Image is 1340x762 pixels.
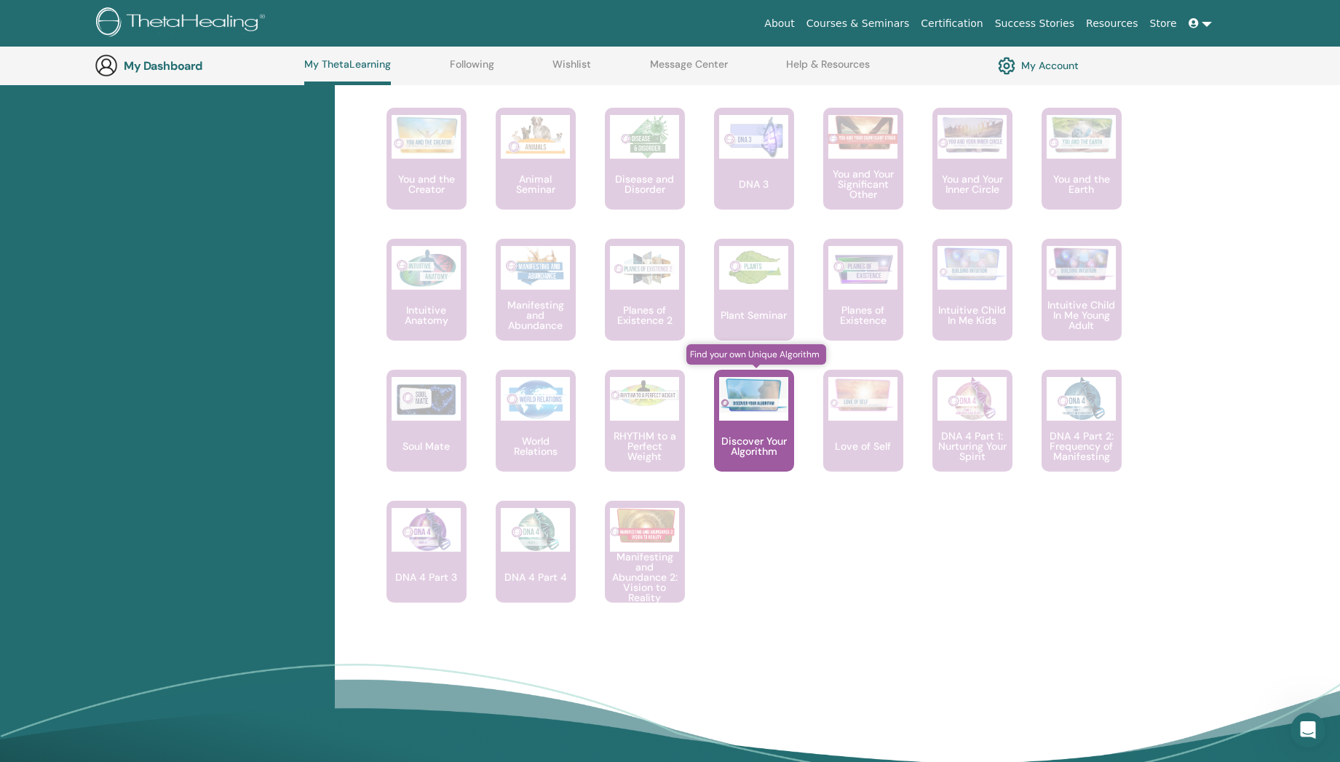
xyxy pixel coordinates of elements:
a: My Account [998,53,1079,78]
p: Disease and Disorder [605,174,685,194]
p: Soul Mate [397,441,456,451]
p: Love of Self [829,441,897,451]
p: Planes of Existence [823,305,903,325]
p: DNA 4 Part 4 [499,572,573,582]
p: DNA 4 Part 3 [389,572,463,582]
img: Planes of Existence [828,246,897,290]
img: Planes of Existence 2 [610,246,679,290]
img: Intuitive Child In Me Young Adult [1047,246,1116,282]
a: You and the Creator You and the Creator [386,108,467,239]
a: DNA 4 Part 1: Nurturing Your Spirit DNA 4 Part 1: Nurturing Your Spirit [932,370,1012,501]
a: Courses & Seminars [801,10,916,37]
a: Planes of Existence 2 Planes of Existence 2 [605,239,685,370]
img: DNA 3 [719,115,788,159]
p: Manifesting and Abundance 2: Vision to Reality [605,552,685,603]
a: RHYTHM to a Perfect Weight RHYTHM to a Perfect Weight [605,370,685,501]
p: RHYTHM to a Perfect Weight [605,431,685,461]
a: Animal Seminar Animal Seminar [496,108,576,239]
a: Manifesting and Abundance Manifesting and Abundance [496,239,576,370]
h3: My Dashboard [124,59,269,73]
p: You and the Creator [386,174,467,194]
p: You and the Earth [1042,174,1122,194]
p: Intuitive Child In Me Young Adult [1042,300,1122,330]
p: World Relations [496,436,576,456]
a: DNA 4 Part 2: Frequency of Manifesting DNA 4 Part 2: Frequency of Manifesting [1042,370,1122,501]
a: Manifesting and Abundance 2: Vision to Reality Manifesting and Abundance 2: Vision to Reality [605,501,685,632]
img: World Relations [501,377,570,421]
a: My ThetaLearning [304,58,391,85]
a: About [758,10,800,37]
p: Intuitive Child In Me Kids [932,305,1012,325]
img: Intuitive Child In Me Kids [937,246,1007,282]
img: Animal Seminar [501,115,570,159]
a: Love of Self Love of Self [823,370,903,501]
img: cog.svg [998,53,1015,78]
a: Intuitive Child In Me Kids Intuitive Child In Me Kids [932,239,1012,370]
p: DNA 4 Part 2: Frequency of Manifesting [1042,431,1122,461]
a: Intuitive Anatomy Intuitive Anatomy [386,239,467,370]
a: World Relations World Relations [496,370,576,501]
a: DNA 4 Part 4 DNA 4 Part 4 [496,501,576,632]
p: Plant Seminar [715,310,793,320]
a: Soul Mate Soul Mate [386,370,467,501]
img: You and Your Inner Circle [937,115,1007,154]
p: Manifesting and Abundance [496,300,576,330]
a: Certification [915,10,988,37]
span: Find your own Unique Algorithm [686,344,827,365]
img: DNA 4 Part 3 [392,508,461,552]
p: Intuitive Anatomy [386,305,467,325]
p: Discover Your Algorithm [714,436,794,456]
img: DNA 4 Part 1: Nurturing Your Spirit [937,377,1007,421]
a: Store [1144,10,1183,37]
img: Discover Your Algorithm [719,377,788,413]
p: DNA 3 [733,179,774,189]
a: Plant Seminar Plant Seminar [714,239,794,370]
a: You and Your Significant Other You and Your Significant Other [823,108,903,239]
img: DNA 4 Part 2: Frequency of Manifesting [1047,377,1116,421]
a: Help & Resources [786,58,870,82]
img: DNA 4 Part 4 [501,508,570,552]
img: Love of Self [828,377,897,413]
a: Find your own Unique Algorithm Discover Your Algorithm Discover Your Algorithm [714,370,794,501]
p: Planes of Existence 2 [605,305,685,325]
img: Intuitive Anatomy [392,246,461,290]
img: generic-user-icon.jpg [95,54,118,77]
a: Message Center [650,58,728,82]
a: Intuitive Child In Me Young Adult Intuitive Child In Me Young Adult [1042,239,1122,370]
img: You and the Earth [1047,115,1116,154]
img: Soul Mate [392,377,461,421]
a: You and Your Inner Circle You and Your Inner Circle [932,108,1012,239]
a: Disease and Disorder Disease and Disorder [605,108,685,239]
a: DNA 3 DNA 3 [714,108,794,239]
img: logo.png [96,7,270,40]
a: Following [450,58,494,82]
a: Success Stories [989,10,1080,37]
p: You and Your Significant Other [823,169,903,199]
p: Animal Seminar [496,174,576,194]
img: Plant Seminar [719,246,788,290]
a: Planes of Existence Planes of Existence [823,239,903,370]
img: You and the Creator [392,115,461,155]
a: Wishlist [552,58,591,82]
p: You and Your Inner Circle [932,174,1012,194]
img: Manifesting and Abundance [501,246,570,290]
img: Disease and Disorder [610,115,679,159]
img: You and Your Significant Other [828,115,897,151]
img: Manifesting and Abundance 2: Vision to Reality [610,508,679,544]
a: Resources [1080,10,1144,37]
a: You and the Earth You and the Earth [1042,108,1122,239]
a: DNA 4 Part 3 DNA 4 Part 3 [386,501,467,632]
p: DNA 4 Part 1: Nurturing Your Spirit [932,431,1012,461]
img: RHYTHM to a Perfect Weight [610,377,679,410]
iframe: Intercom live chat [1291,713,1325,747]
